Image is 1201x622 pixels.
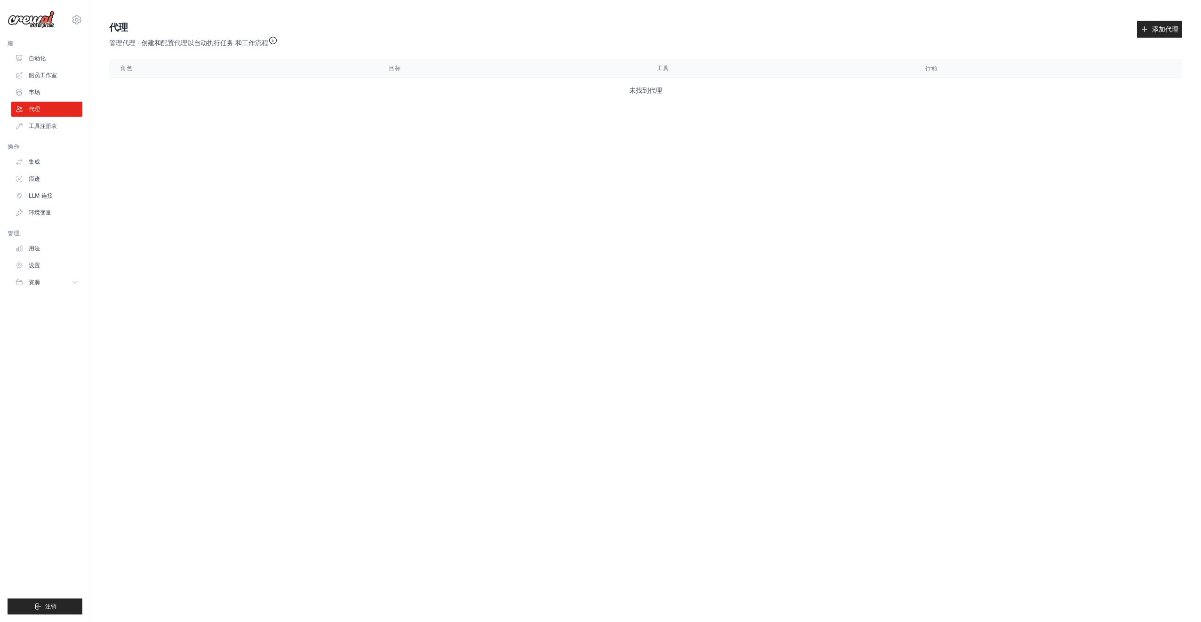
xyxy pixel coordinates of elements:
a: 集成 [11,154,82,169]
font: 船员工作室 [29,72,57,79]
font: 代理 [29,105,40,113]
th: 工具 [646,59,914,78]
div: 操作 [8,143,82,151]
font: 设置 [29,262,40,269]
th: 角色 [109,59,377,78]
a: 代理 [11,102,82,117]
span: 注销 [45,603,56,610]
a: 环境变量 [11,205,82,220]
div: 管理 [8,230,82,237]
font: 痕迹 [29,175,40,183]
a: LLM 连接 [11,188,82,203]
font: 用法 [29,245,40,252]
div: 建 [8,40,82,47]
a: 添加代理 [1137,21,1182,38]
a: 痕迹 [11,171,82,186]
th: 行动 [914,59,1182,78]
font: 市场 [29,88,40,96]
img: 商标 [8,11,55,29]
td: 未找到代理 [109,78,1182,103]
font: 集成 [29,158,40,166]
span: 资源 [29,279,40,286]
a: 船员工作室 [11,68,82,83]
font: 管理代理 - 创建和配置代理以自动执行任务 和工作流程 [109,39,268,47]
a: 用法 [11,241,82,256]
a: 自动化 [11,51,82,66]
a: 工具注册表 [11,119,82,134]
button: 注销 [8,598,82,614]
button: 资源 [11,275,82,290]
font: LLM 连接 [29,192,53,199]
h2: 代理 [109,21,278,34]
font: 环境变量 [29,209,51,216]
a: 设置 [11,258,82,273]
font: 工具注册表 [29,122,57,130]
font: 自动化 [29,55,46,62]
th: 目标 [377,59,646,78]
a: 市场 [11,85,82,100]
font: 添加代理 [1152,24,1178,34]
